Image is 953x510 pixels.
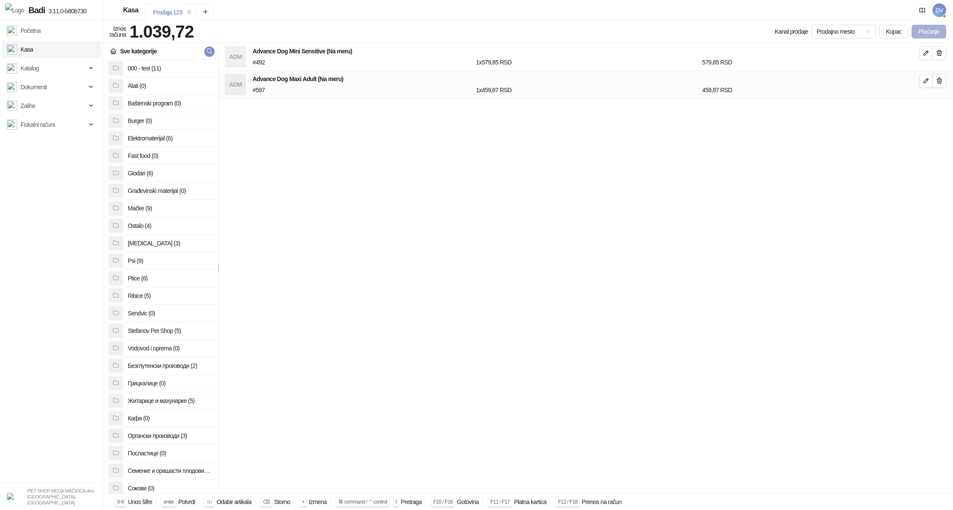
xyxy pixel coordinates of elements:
span: + [302,499,304,505]
h4: Sendvic (0) [128,306,211,320]
div: Kanal prodaje [775,27,808,36]
a: Kasa [7,41,33,58]
div: # 492 [251,58,474,67]
div: 1 x 579,85 RSD [474,58,700,67]
h4: Ptice (6) [128,271,211,285]
h4: Advance Dog Mini Sensitive (Na meru) [253,47,919,56]
h4: Ostalo (4) [128,219,211,233]
strong: 1.039,72 [129,22,194,41]
img: Logo [5,3,24,17]
a: Početna [7,22,41,39]
h4: Грицкалице (0) [128,376,211,390]
div: Storno [274,496,290,507]
div: ADM [225,74,246,95]
h4: Mačke (9) [128,201,211,215]
div: # 597 [251,85,474,95]
span: F10 / F16 [433,499,453,505]
h4: Alati (0) [128,79,211,93]
h4: Elektromaterijal (6) [128,131,211,145]
h4: Органски производи (3) [128,429,211,443]
h4: Baštenski program (0) [128,96,211,110]
h4: Житарице и махунарке (5) [128,394,211,408]
div: Prenos na račun [582,496,621,507]
div: Platna kartica [514,496,547,507]
span: f [395,499,397,505]
span: enter [164,499,174,505]
small: PET SHOP MOJA MAČKICA doo [GEOGRAPHIC_DATA]-[GEOGRAPHIC_DATA] [27,488,94,505]
span: 3.11.0-b80b730 [45,8,86,15]
h4: Кафа (0) [128,411,211,425]
h4: Безглутенски производи (2) [128,359,211,373]
div: 459,87 RSD [700,85,921,95]
span: Zalihe [21,97,35,114]
span: ⌘ command / ⌃ control [338,499,387,505]
button: remove [184,9,195,16]
h4: Сокови (0) [128,481,211,495]
div: Prodaja 123 [153,8,182,17]
h4: Građevinski materijal (0) [128,184,211,198]
span: Dokumenti [21,79,47,96]
a: Dokumentacija [915,3,929,17]
h4: [MEDICAL_DATA] (3) [128,236,211,250]
span: F11 / F17 [490,499,510,505]
span: Badi [29,6,45,15]
h4: Burger (0) [128,114,211,128]
button: Kupac [879,25,909,38]
h4: Fast food (0) [128,149,211,163]
h4: Glodari (6) [128,166,211,180]
button: Add tab [197,3,214,20]
h4: 000 - test (11) [128,61,211,75]
div: Unos šifre [128,496,152,507]
span: DV [932,3,946,17]
div: ADM [225,47,246,67]
div: Gotovina [457,496,479,507]
span: Katalog [21,60,39,77]
div: Pretraga [401,496,422,507]
div: Izmena [309,496,326,507]
h4: Ribice (5) [128,289,211,303]
h4: Advance Dog Maxi Adult (Na meru) [253,74,919,84]
h4: Vodovod i oprema (0) [128,341,211,355]
div: Kasa [123,7,138,14]
span: ⌫ [263,499,270,505]
span: 0-9 [117,499,124,505]
div: Sve kategorije [120,47,157,56]
h4: Psi (9) [128,254,211,268]
div: 1 x 459,87 RSD [474,85,700,95]
div: 579,85 RSD [700,58,921,67]
button: Plaćanje [912,25,946,38]
span: ↑/↓ [206,499,212,505]
span: Prodajno mesto [817,25,871,38]
div: Potvrdi [178,496,195,507]
img: 64x64-companyLogo-b2da54f3-9bca-40b5-bf51-3603918ec158.png [7,493,14,500]
span: Fiskalni računi [21,116,55,133]
h4: Посластице (0) [128,446,211,460]
div: Odabir artikala [217,496,251,507]
span: F12 / F18 [558,499,578,505]
div: grid [103,60,218,493]
div: Iznos računa [108,23,128,40]
h4: Stefanov Pet Shop (5) [128,324,211,338]
h4: Семенке и орашасти плодови (4) [128,464,211,478]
